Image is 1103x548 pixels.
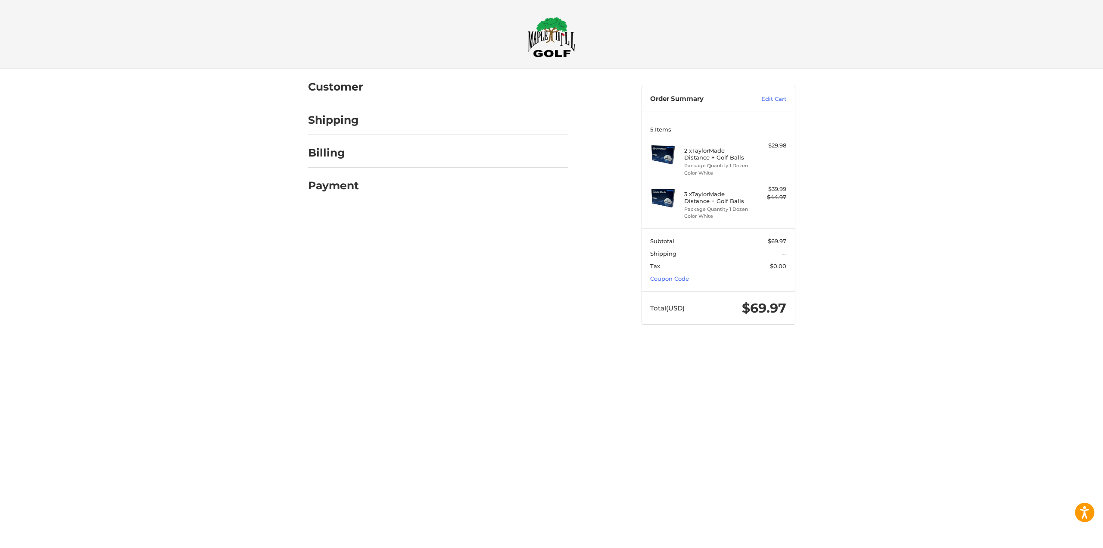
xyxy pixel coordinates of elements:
div: $39.99 [752,185,786,194]
h4: 2 x TaylorMade Distance + Golf Balls [684,147,750,161]
a: Edit Cart [743,95,786,103]
img: Maple Hill Golf [528,17,575,57]
li: Color White [684,213,750,220]
span: $69.97 [768,238,786,244]
h2: Shipping [308,113,359,127]
div: $44.97 [752,193,786,202]
span: $0.00 [770,263,786,269]
span: $69.97 [742,300,786,316]
a: Coupon Code [650,275,689,282]
h2: Customer [308,80,363,94]
span: Total (USD) [650,304,685,312]
span: Subtotal [650,238,674,244]
h2: Billing [308,146,358,160]
h2: Payment [308,179,359,192]
div: $29.98 [752,141,786,150]
h4: 3 x TaylorMade Distance + Golf Balls [684,191,750,205]
li: Package Quantity 1 Dozen [684,162,750,169]
li: Color White [684,169,750,177]
h3: 5 Items [650,126,786,133]
h3: Order Summary [650,95,743,103]
li: Package Quantity 1 Dozen [684,206,750,213]
span: Tax [650,263,660,269]
span: Shipping [650,250,676,257]
span: -- [782,250,786,257]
